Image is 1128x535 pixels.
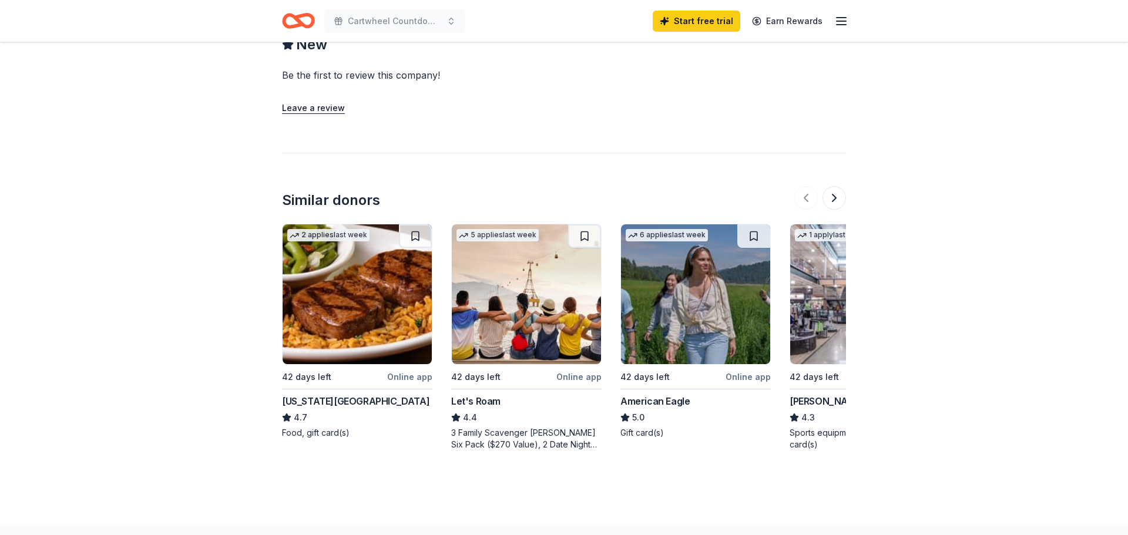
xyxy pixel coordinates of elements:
[790,394,940,408] div: [PERSON_NAME]'s Sporting Goods
[463,410,477,425] span: 4.4
[795,229,869,241] div: 1 apply last week
[282,68,583,82] div: Be the first to review this company!
[620,224,771,439] a: Image for American Eagle6 applieslast week42 days leftOnline appAmerican Eagle5.0Gift card(s)
[294,410,307,425] span: 4.7
[282,370,331,384] div: 42 days left
[348,14,442,28] span: Cartwheel Countdown Calendar
[387,369,432,384] div: Online app
[282,224,432,439] a: Image for Texas Roadhouse2 applieslast week42 days leftOnline app[US_STATE][GEOGRAPHIC_DATA]4.7Fo...
[283,224,432,364] img: Image for Texas Roadhouse
[632,410,644,425] span: 5.0
[556,369,602,384] div: Online app
[287,229,370,241] div: 2 applies last week
[745,11,830,32] a: Earn Rewards
[451,224,602,450] a: Image for Let's Roam5 applieslast week42 days leftOnline appLet's Roam4.43 Family Scavenger [PERS...
[282,101,345,115] button: Leave a review
[620,370,670,384] div: 42 days left
[790,224,940,450] a: Image for Dick's Sporting Goods1 applylast week42 days leftOnline app[PERSON_NAME]'s Sporting Goo...
[620,394,690,408] div: American Eagle
[726,369,771,384] div: Online app
[282,191,380,210] div: Similar donors
[790,370,839,384] div: 42 days left
[801,410,815,425] span: 4.3
[282,7,315,35] a: Home
[620,427,771,439] div: Gift card(s)
[452,224,601,364] img: Image for Let's Roam
[626,229,708,241] div: 6 applies last week
[451,394,501,408] div: Let's Roam
[296,35,327,54] span: New
[324,9,465,33] button: Cartwheel Countdown Calendar
[653,11,740,32] a: Start free trial
[790,224,939,364] img: Image for Dick's Sporting Goods
[282,427,432,439] div: Food, gift card(s)
[790,427,940,450] div: Sports equipment product(s), gift card(s)
[451,427,602,450] div: 3 Family Scavenger [PERSON_NAME] Six Pack ($270 Value), 2 Date Night Scavenger [PERSON_NAME] Two ...
[451,370,501,384] div: 42 days left
[282,394,429,408] div: [US_STATE][GEOGRAPHIC_DATA]
[456,229,539,241] div: 5 applies last week
[621,224,770,364] img: Image for American Eagle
